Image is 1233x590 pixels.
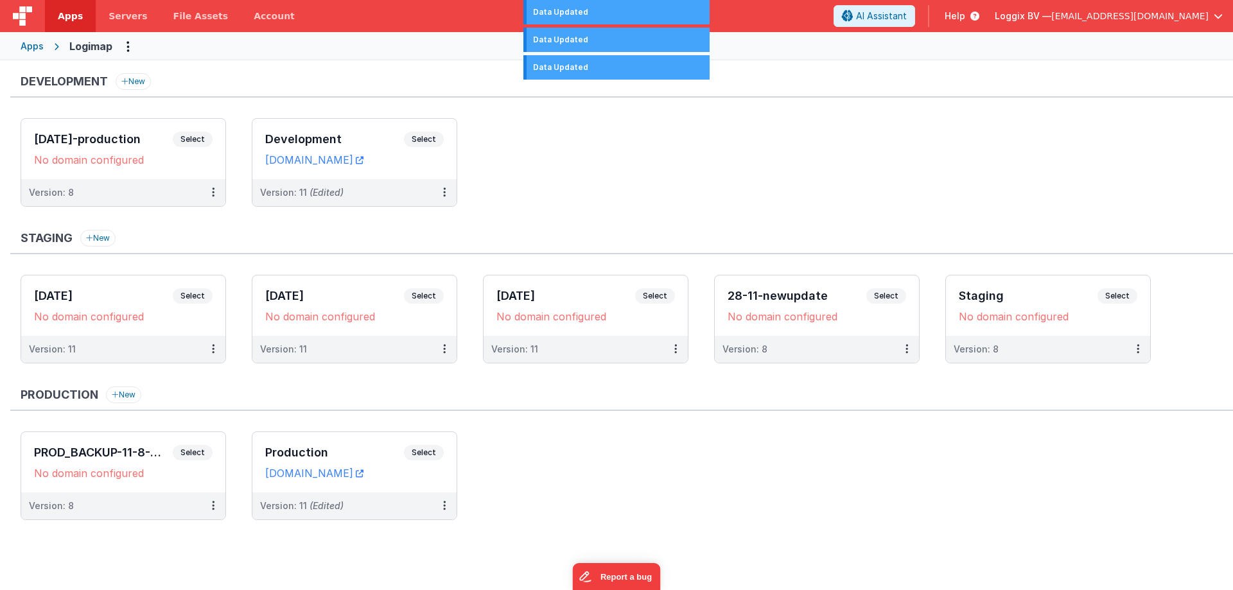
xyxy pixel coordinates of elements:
div: Data Updated [533,34,703,46]
h3: [DATE] [265,290,404,302]
button: AI Assistant [834,5,915,27]
a: [DOMAIN_NAME] [265,467,363,480]
h3: [DATE] [496,290,635,302]
span: Select [173,445,213,460]
span: File Assets [173,10,229,22]
div: Version: 8 [722,343,767,356]
button: New [116,73,151,90]
button: Options [118,36,138,56]
span: Apps [58,10,83,22]
h3: Development [265,133,404,146]
h3: Development [21,75,108,88]
h3: Staging [959,290,1097,302]
span: Help [945,10,965,22]
div: Data Updated [533,6,703,18]
span: (Edited) [310,500,344,511]
div: No domain configured [959,310,1137,323]
div: Version: 11 [491,343,538,356]
span: AI Assistant [856,10,907,22]
h3: PROD_BACKUP-11-8-2025 [34,446,173,459]
div: Version: 8 [29,186,74,199]
div: Version: 11 [260,343,307,356]
span: Servers [109,10,147,22]
h3: [DATE]-production [34,133,173,146]
span: Loggix BV — [995,10,1051,22]
iframe: Marker.io feedback button [573,563,661,590]
span: Select [635,288,675,304]
span: Select [404,445,444,460]
h3: Production [21,388,98,401]
div: Data Updated [533,62,703,73]
div: Version: 8 [954,343,999,356]
h3: 28-11-newupdate [728,290,866,302]
div: No domain configured [265,310,444,323]
h3: Production [265,446,404,459]
div: No domain configured [34,310,213,323]
span: Select [866,288,906,304]
div: No domain configured [34,153,213,166]
a: [DOMAIN_NAME] [265,153,363,166]
div: Version: 8 [29,499,74,512]
button: New [106,386,141,403]
span: [EMAIL_ADDRESS][DOMAIN_NAME] [1051,10,1209,22]
div: Version: 11 [260,186,344,199]
div: No domain configured [496,310,675,323]
div: Version: 11 [29,343,76,356]
h3: Staging [21,232,73,245]
div: Apps [21,40,44,53]
div: No domain configured [34,467,213,480]
span: Select [404,132,444,147]
button: New [80,230,116,247]
div: No domain configured [728,310,906,323]
button: Loggix BV — [EMAIL_ADDRESS][DOMAIN_NAME] [995,10,1223,22]
span: Select [404,288,444,304]
div: Logimap [69,39,112,54]
h3: [DATE] [34,290,173,302]
span: Select [1097,288,1137,304]
span: Select [173,132,213,147]
div: Version: 11 [260,499,344,512]
span: Select [173,288,213,304]
span: (Edited) [310,187,344,198]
